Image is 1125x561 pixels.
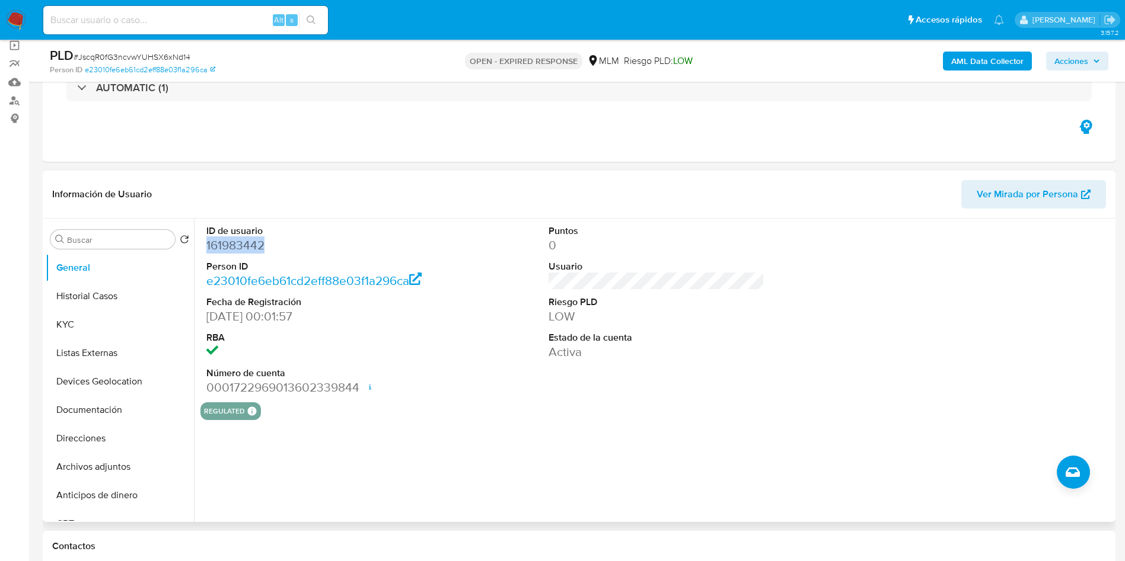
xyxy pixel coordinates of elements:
button: Documentación [46,396,194,424]
span: Acciones [1054,52,1088,70]
span: Alt [274,14,283,25]
button: Buscar [55,235,65,244]
b: PLD [50,46,74,65]
span: 3.157.2 [1101,28,1119,37]
dd: 161983442 [206,237,423,254]
dt: Número de cuenta [206,367,423,380]
button: General [46,254,194,282]
button: Archivos adjuntos [46,453,194,481]
dt: Fecha de Registración [206,296,423,309]
span: s [290,14,294,25]
button: Anticipos de dinero [46,481,194,509]
dt: Riesgo PLD [549,296,765,309]
button: AML Data Collector [943,52,1032,70]
input: Buscar usuario o caso... [43,12,328,28]
dd: [DATE] 00:01:57 [206,308,423,325]
p: ivonne.perezonofre@mercadolibre.com.mx [1032,14,1099,25]
div: MLM [587,55,619,68]
span: # JscqR0fG3ncvwYUHSX6xNd14 [74,51,190,63]
h1: Contactos [52,540,1106,552]
dt: RBA [206,331,423,344]
b: Person ID [50,65,82,75]
span: Ver Mirada por Persona [977,180,1078,209]
b: AML Data Collector [951,52,1024,70]
a: Notificaciones [994,15,1004,25]
button: KYC [46,310,194,339]
dd: 0001722969013602339844 [206,379,423,396]
button: Listas Externas [46,339,194,367]
button: search-icon [299,12,323,28]
span: Accesos rápidos [916,14,982,26]
dt: Usuario [549,260,765,273]
button: Volver al orden por defecto [180,235,189,248]
div: AUTOMATIC (1) [66,74,1092,101]
p: OPEN - EXPIRED RESPONSE [465,53,582,69]
dd: LOW [549,308,765,325]
button: Devices Geolocation [46,367,194,396]
dt: Person ID [206,260,423,273]
a: e23010fe6eb61cd2eff88e03f1a296ca [206,272,422,289]
button: Acciones [1046,52,1108,70]
input: Buscar [67,235,170,245]
button: Direcciones [46,424,194,453]
dt: ID de usuario [206,225,423,238]
a: e23010fe6eb61cd2eff88e03f1a296ca [85,65,215,75]
h3: AUTOMATIC (1) [96,81,168,94]
dt: Puntos [549,225,765,238]
span: Riesgo PLD: [624,55,693,68]
dt: Estado de la cuenta [549,331,765,344]
span: LOW [673,54,693,68]
button: CBT [46,509,194,538]
h1: Información de Usuario [52,188,152,200]
dd: Activa [549,344,765,360]
button: Historial Casos [46,282,194,310]
a: Salir [1104,14,1116,26]
button: regulated [204,409,245,413]
dd: 0 [549,237,765,254]
button: Ver Mirada por Persona [961,180,1106,209]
